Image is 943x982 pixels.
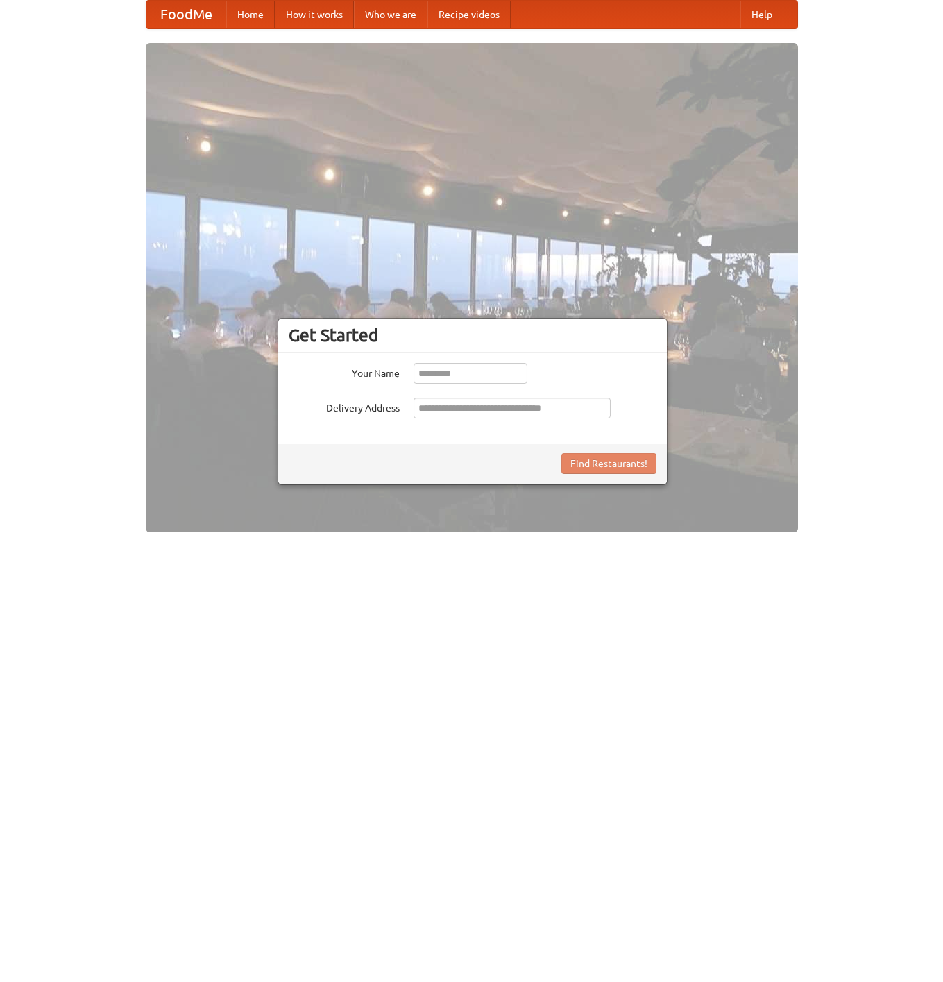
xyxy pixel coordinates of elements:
[561,453,656,474] button: Find Restaurants!
[226,1,275,28] a: Home
[275,1,354,28] a: How it works
[354,1,427,28] a: Who we are
[289,325,656,346] h3: Get Started
[146,1,226,28] a: FoodMe
[427,1,511,28] a: Recipe videos
[289,363,400,380] label: Your Name
[740,1,783,28] a: Help
[289,398,400,415] label: Delivery Address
